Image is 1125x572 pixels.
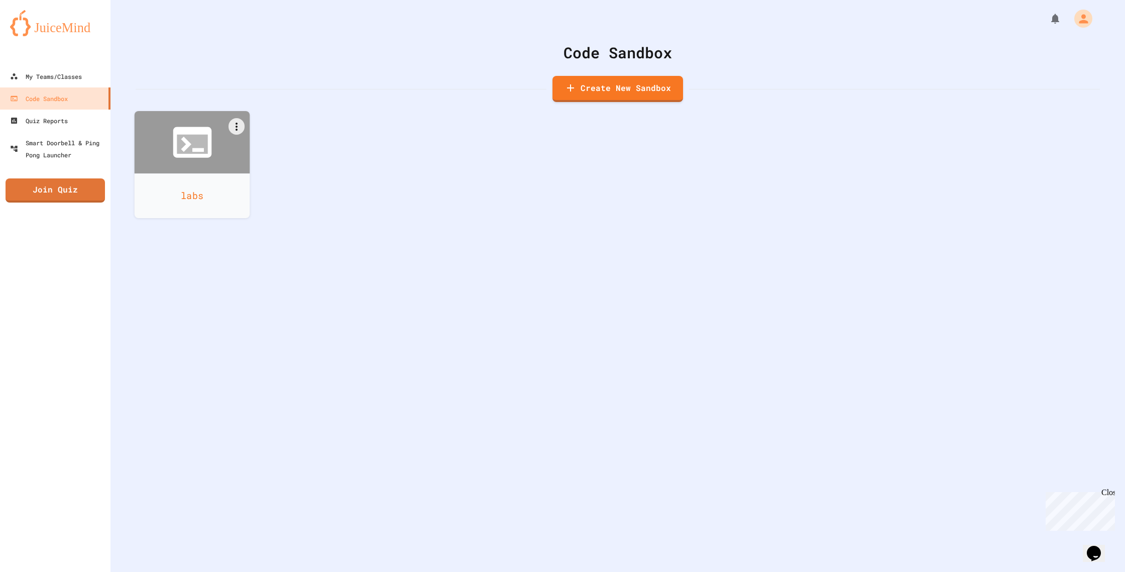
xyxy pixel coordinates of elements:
[552,76,683,102] a: Create New Sandbox
[10,115,68,127] div: Quiz Reports
[10,70,82,82] div: My Teams/Classes
[135,173,250,218] div: labs
[1083,532,1115,562] iframe: chat widget
[1031,10,1064,27] div: My Notifications
[10,92,68,105] div: Code Sandbox
[10,10,100,36] img: logo-orange.svg
[135,111,250,218] a: labs
[1042,488,1115,531] iframe: chat widget
[10,137,106,161] div: Smart Doorbell & Ping Pong Launcher
[6,178,105,203] a: Join Quiz
[4,4,69,64] div: Chat with us now!Close
[136,41,1100,64] div: Code Sandbox
[1064,7,1095,30] div: My Account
